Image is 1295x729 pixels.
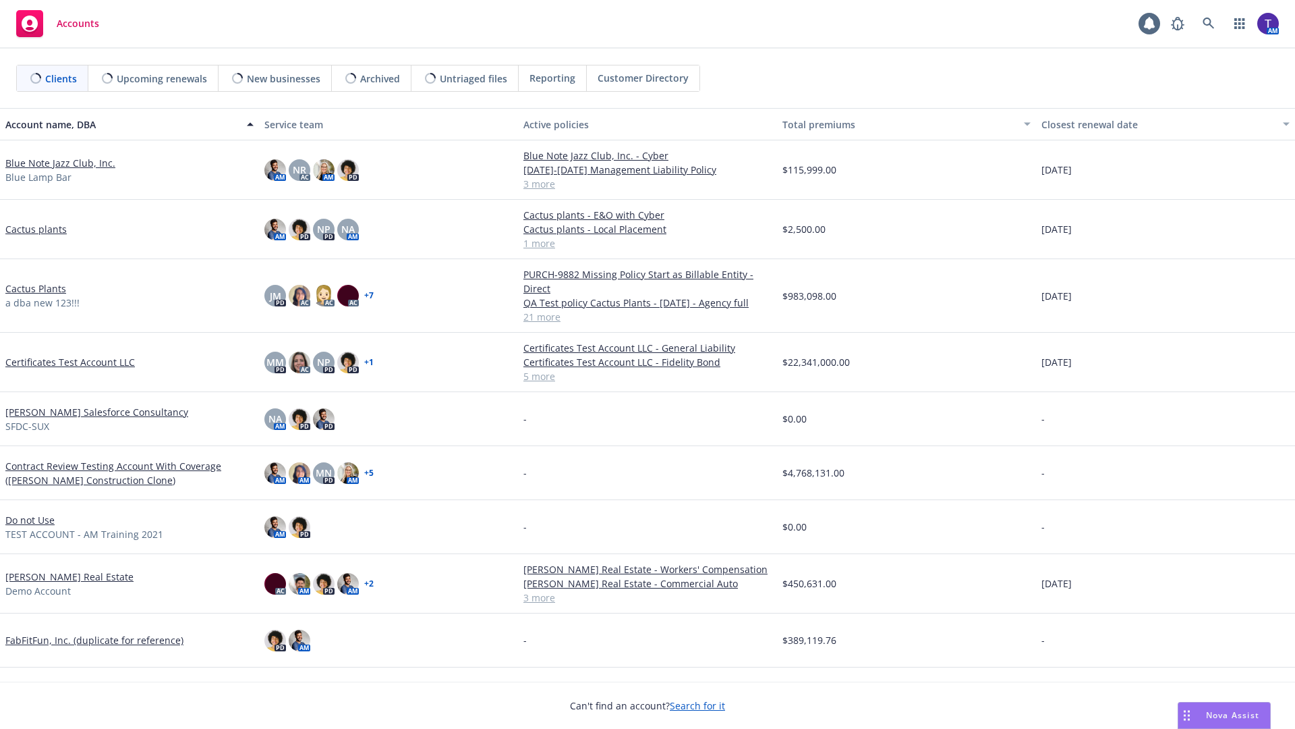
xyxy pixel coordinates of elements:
[45,72,77,86] span: Clients
[1041,466,1045,480] span: -
[5,419,49,433] span: SFDC-SUX
[523,163,772,177] a: [DATE]-[DATE] Management Liability Policy
[5,527,163,541] span: TEST ACCOUNT - AM Training 2021
[313,408,335,430] img: photo
[5,222,67,236] a: Cactus plants
[264,630,286,651] img: photo
[5,405,188,419] a: [PERSON_NAME] Salesforce Consultancy
[440,72,507,86] span: Untriaged files
[5,513,55,527] a: Do not Use
[5,170,71,184] span: Blue Lamp Bar
[1041,289,1072,303] span: [DATE]
[289,408,310,430] img: photo
[264,573,286,595] img: photo
[523,208,772,222] a: Cactus plants - E&O with Cyber
[293,163,306,177] span: NR
[1041,576,1072,591] span: [DATE]
[523,177,772,191] a: 3 more
[782,117,1016,132] div: Total premiums
[523,633,527,647] span: -
[1036,108,1295,140] button: Closest renewal date
[364,469,374,477] a: + 5
[523,236,772,250] a: 1 more
[289,462,310,484] img: photo
[289,573,310,595] img: photo
[313,573,335,595] img: photo
[5,633,183,647] a: FabFitFun, Inc. (duplicate for reference)
[1041,355,1072,369] span: [DATE]
[270,289,281,303] span: JM
[1041,633,1045,647] span: -
[777,108,1036,140] button: Total premiums
[364,358,374,367] a: + 1
[1041,520,1045,534] span: -
[337,573,359,595] img: photo
[523,576,772,591] a: [PERSON_NAME] Real Estate - Commercial Auto
[523,296,772,310] a: QA Test policy Cactus Plants - [DATE] - Agency full
[337,285,359,306] img: photo
[5,355,135,369] a: Certificates Test Account LLC
[266,355,284,369] span: MM
[523,466,527,480] span: -
[5,281,66,296] a: Cactus Plants
[337,352,359,373] img: photo
[289,630,310,651] img: photo
[264,159,286,181] img: photo
[782,633,836,647] span: $389,119.76
[5,570,134,584] a: [PERSON_NAME] Real Estate
[117,72,207,86] span: Upcoming renewals
[5,117,239,132] div: Account name, DBA
[523,267,772,296] a: PURCH-9882 Missing Policy Start as Billable Entity - Direct
[670,699,725,712] a: Search for it
[5,459,254,487] a: Contract Review Testing Account With Coverage ([PERSON_NAME] Construction Clone)
[1178,702,1271,729] button: Nova Assist
[264,516,286,538] img: photo
[523,310,772,324] a: 21 more
[337,159,359,181] img: photo
[1164,10,1191,37] a: Report a Bug
[523,520,527,534] span: -
[317,355,330,369] span: NP
[523,412,527,426] span: -
[1041,163,1072,177] span: [DATE]
[782,163,836,177] span: $115,999.00
[57,18,99,29] span: Accounts
[1226,10,1253,37] a: Switch app
[1257,13,1279,34] img: photo
[523,222,772,236] a: Cactus plants - Local Placement
[782,289,836,303] span: $983,098.00
[289,516,310,538] img: photo
[259,108,518,140] button: Service team
[313,285,335,306] img: photo
[782,222,826,236] span: $2,500.00
[782,355,850,369] span: $22,341,000.00
[782,520,807,534] span: $0.00
[523,591,772,605] a: 3 more
[364,580,374,588] a: + 2
[364,292,374,300] a: + 7
[782,576,836,591] span: $450,631.00
[11,5,105,43] a: Accounts
[1041,117,1275,132] div: Closest renewal date
[5,156,115,170] a: Blue Note Jazz Club, Inc.
[598,71,689,85] span: Customer Directory
[313,159,335,181] img: photo
[337,462,359,484] img: photo
[341,222,355,236] span: NA
[247,72,320,86] span: New businesses
[782,466,844,480] span: $4,768,131.00
[523,355,772,369] a: Certificates Test Account LLC - Fidelity Bond
[1041,222,1072,236] span: [DATE]
[1041,412,1045,426] span: -
[523,369,772,383] a: 5 more
[1178,703,1195,728] div: Drag to move
[523,562,772,576] a: [PERSON_NAME] Real Estate - Workers' Compensation
[523,148,772,163] a: Blue Note Jazz Club, Inc. - Cyber
[316,466,332,480] span: MN
[360,72,400,86] span: Archived
[782,412,807,426] span: $0.00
